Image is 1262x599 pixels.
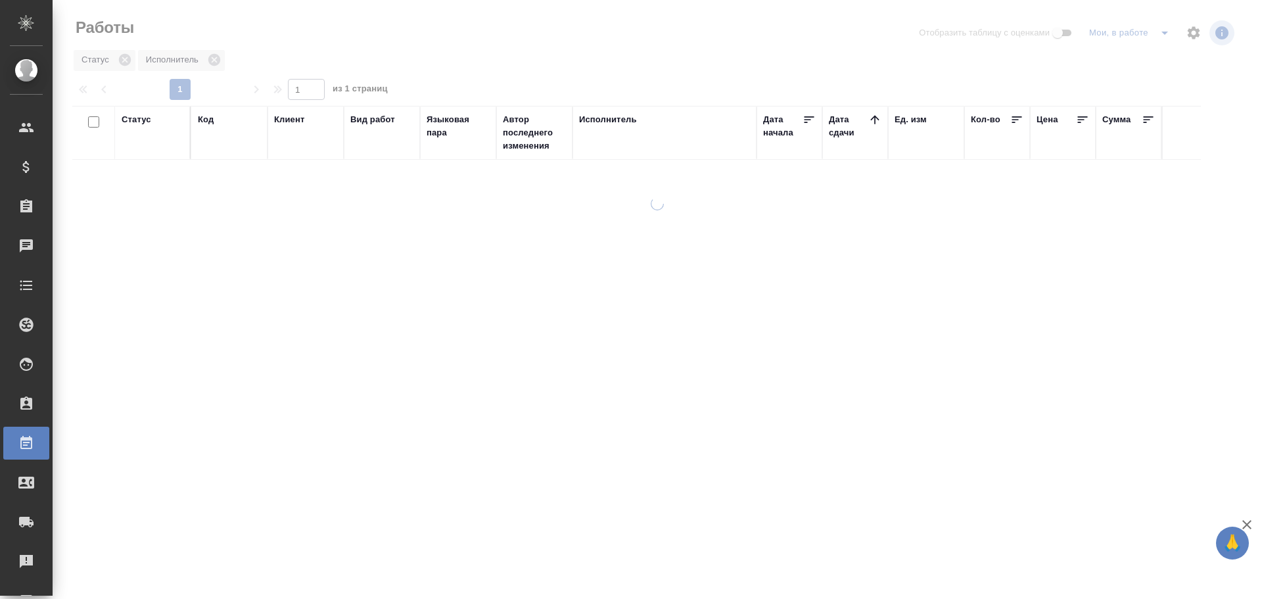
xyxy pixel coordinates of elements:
[1102,113,1131,126] div: Сумма
[763,113,803,139] div: Дата начала
[274,113,304,126] div: Клиент
[971,113,1000,126] div: Кол-во
[122,113,151,126] div: Статус
[350,113,395,126] div: Вид работ
[198,113,214,126] div: Код
[1037,113,1058,126] div: Цена
[1221,529,1244,557] span: 🙏
[579,113,637,126] div: Исполнитель
[895,113,927,126] div: Ед. изм
[503,113,566,153] div: Автор последнего изменения
[427,113,490,139] div: Языковая пара
[1216,527,1249,560] button: 🙏
[829,113,868,139] div: Дата сдачи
